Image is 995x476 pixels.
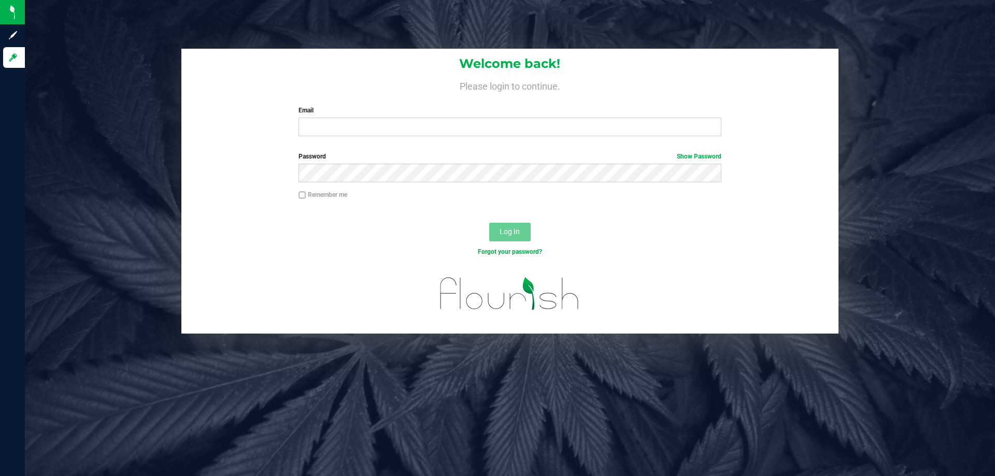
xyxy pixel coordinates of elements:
[500,227,520,236] span: Log In
[298,106,721,115] label: Email
[8,30,18,40] inline-svg: Sign up
[181,79,838,91] h4: Please login to continue.
[478,248,542,255] a: Forgot your password?
[428,267,592,320] img: flourish_logo.svg
[298,192,306,199] input: Remember me
[298,190,347,199] label: Remember me
[489,223,531,241] button: Log In
[8,52,18,63] inline-svg: Log in
[298,153,326,160] span: Password
[181,57,838,70] h1: Welcome back!
[677,153,721,160] a: Show Password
